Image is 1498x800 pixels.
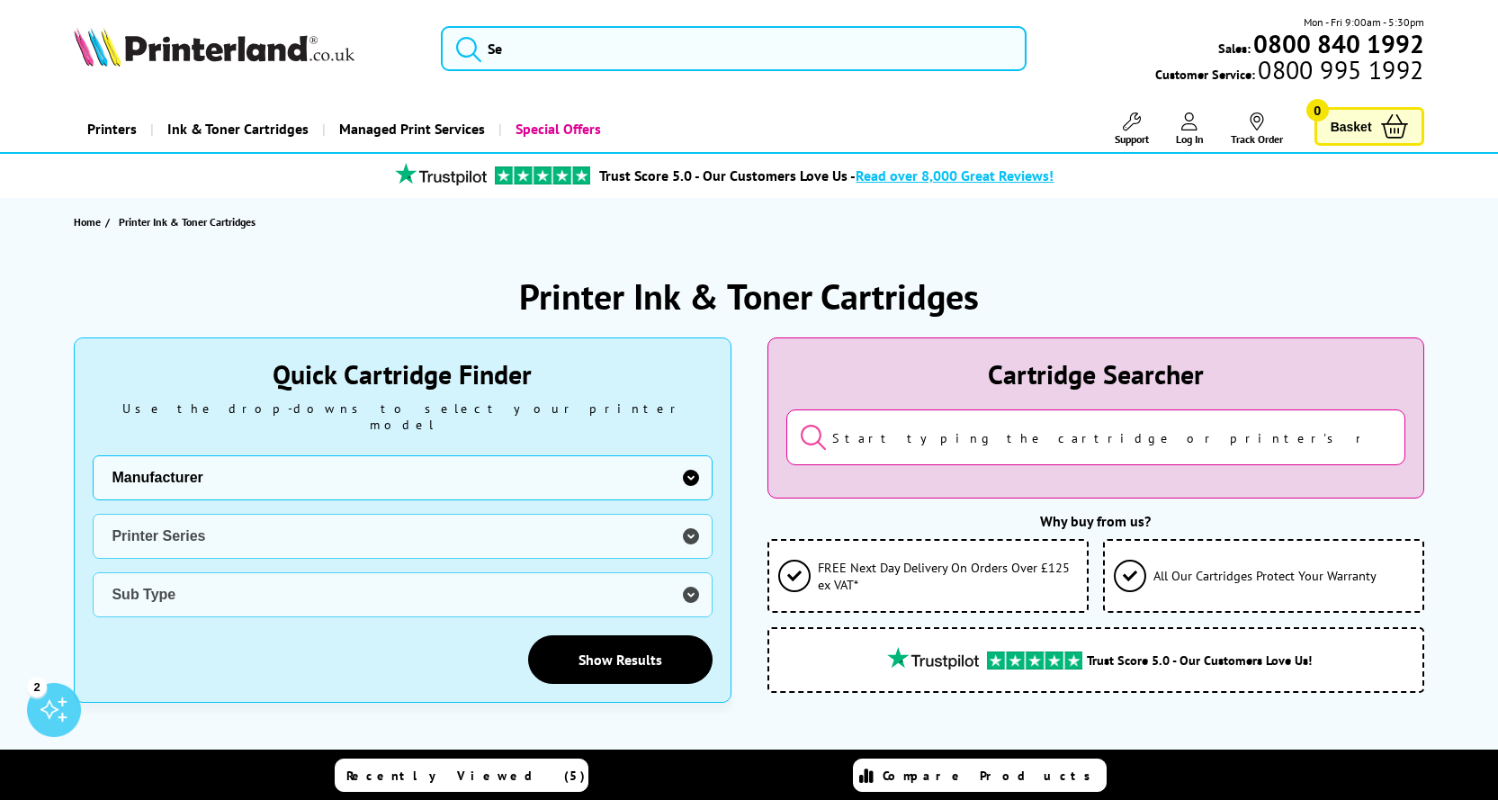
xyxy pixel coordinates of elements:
[853,759,1107,792] a: Compare Products
[150,106,322,152] a: Ink & Toner Cartridges
[1253,27,1424,60] b: 0800 840 1992
[1087,652,1312,669] span: Trust Score 5.0 - Our Customers Love Us!
[346,768,586,784] span: Recently Viewed (5)
[818,559,1078,593] span: FREE Next Day Delivery On Orders Over £125 ex VAT*
[167,106,309,152] span: Ink & Toner Cartridges
[335,759,588,792] a: Recently Viewed (5)
[1115,132,1149,146] span: Support
[1115,112,1149,146] a: Support
[599,166,1054,184] a: Trust Score 5.0 - Our Customers Love Us -Read over 8,000 Great Reviews!
[1176,132,1204,146] span: Log In
[1331,114,1372,139] span: Basket
[1176,112,1204,146] a: Log In
[879,647,987,670] img: trustpilot rating
[495,166,590,184] img: trustpilot rating
[74,27,354,67] img: Printerland Logo
[1218,40,1251,57] span: Sales:
[93,356,712,391] div: Quick Cartridge Finder
[883,768,1100,784] span: Compare Products
[786,409,1405,465] input: Start typing the cartridge or printer's name...
[519,273,979,319] h1: Printer Ink & Toner Cartridges
[322,106,498,152] a: Managed Print Services
[1155,61,1423,83] span: Customer Service:
[1251,35,1424,52] a: 0800 840 1992
[1231,112,1283,146] a: Track Order
[498,106,614,152] a: Special Offers
[74,27,417,70] a: Printerland Logo
[74,212,105,231] a: Home
[528,635,713,684] a: Show Results
[856,166,1054,184] span: Read over 8,000 Great Reviews!
[1153,567,1377,584] span: All Our Cartridges Protect Your Warranty
[987,652,1082,670] img: trustpilot rating
[27,677,47,697] div: 2
[74,748,1423,776] h2: Shop By Brand
[786,356,1405,391] div: Cartridge Searcher
[74,106,150,152] a: Printers
[1306,99,1329,121] span: 0
[1314,107,1424,146] a: Basket 0
[387,163,495,185] img: trustpilot rating
[441,26,1027,71] input: Se
[93,400,712,433] div: Use the drop-downs to select your printer model
[767,512,1424,530] div: Why buy from us?
[119,215,256,229] span: Printer Ink & Toner Cartridges
[1304,13,1424,31] span: Mon - Fri 9:00am - 5:30pm
[1255,61,1423,78] span: 0800 995 1992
